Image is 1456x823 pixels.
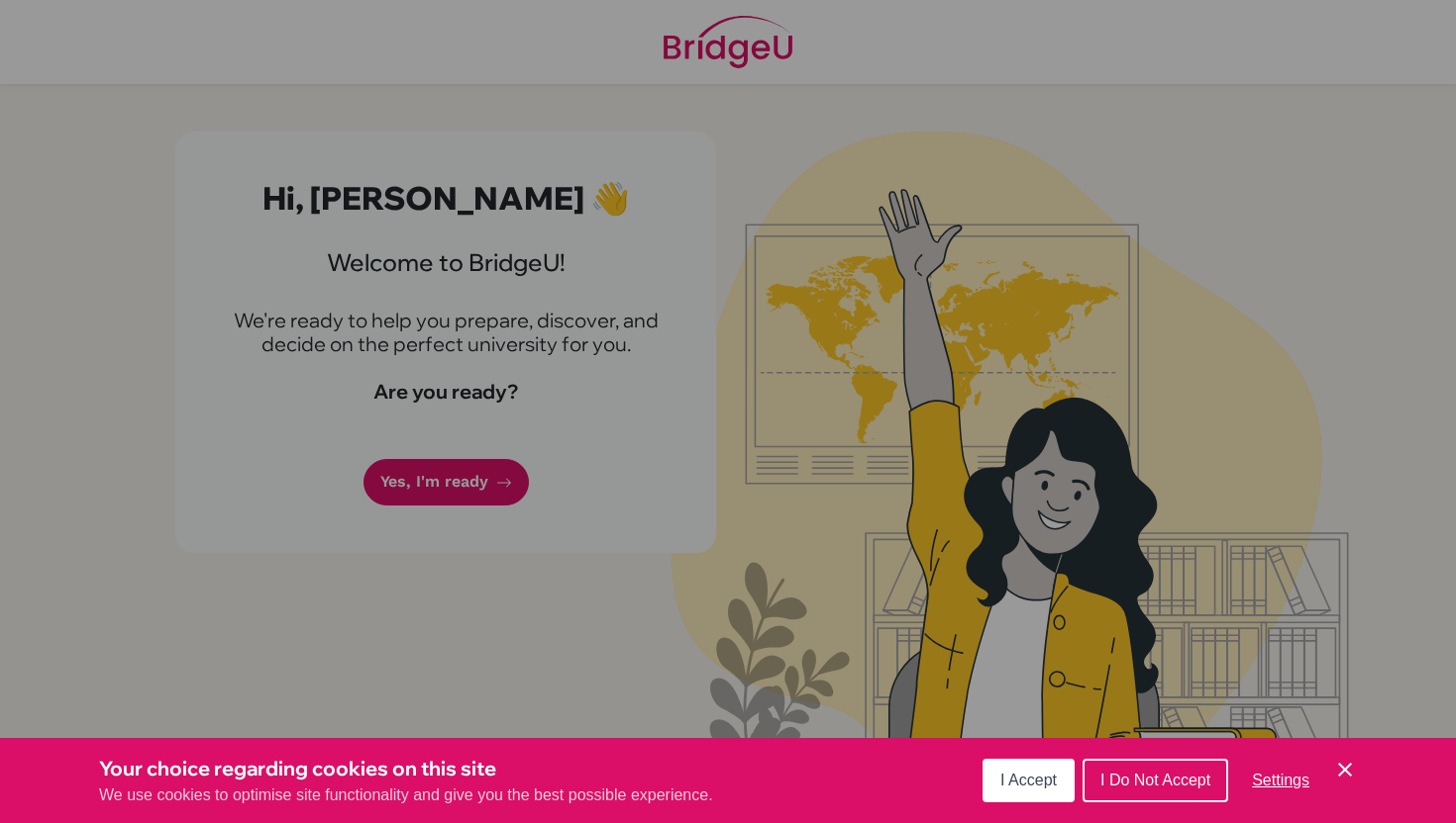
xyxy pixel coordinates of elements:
[99,754,713,783] h3: Your choice regarding cookies on this site
[1100,772,1210,788] span: I Do Not Accept
[1000,772,1057,788] span: I Accept
[1083,759,1228,802] button: I Do Not Accept
[983,759,1075,802] button: I Accept
[99,783,713,807] p: We use cookies to optimise site functionality and give you the best possible experience.
[1252,772,1309,788] span: Settings
[1236,761,1325,800] button: Settings
[1333,758,1357,781] button: Save and close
